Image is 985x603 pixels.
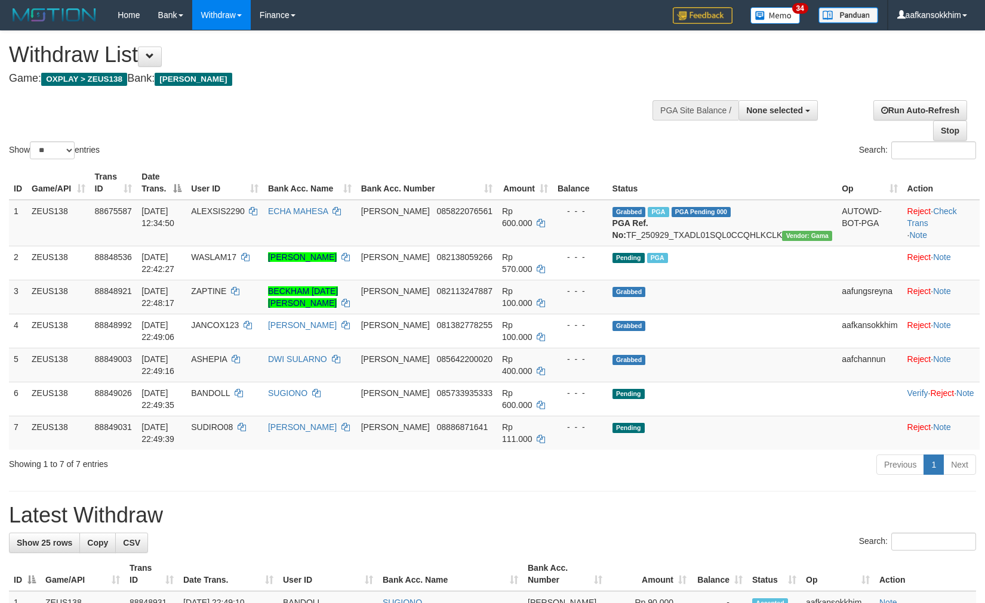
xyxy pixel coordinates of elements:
[891,533,976,551] input: Search:
[27,348,90,382] td: ZEUS138
[268,422,337,432] a: [PERSON_NAME]
[933,422,951,432] a: Note
[155,73,232,86] span: [PERSON_NAME]
[750,7,801,24] img: Button%20Memo.svg
[907,422,931,432] a: Reject
[27,280,90,314] td: ZEUS138
[437,422,488,432] span: Copy 08886871641 to clipboard
[837,314,902,348] td: aafkansokkhim
[903,314,980,348] td: ·
[647,253,668,263] span: Marked by aaftrukkakada
[141,388,174,410] span: [DATE] 22:49:35
[818,7,878,23] img: panduan.png
[191,388,230,398] span: BANDOLL
[747,557,801,591] th: Status: activate to sort column ascending
[9,416,27,450] td: 7
[652,100,738,120] div: PGA Site Balance /
[612,218,648,240] b: PGA Ref. No:
[903,200,980,246] td: · ·
[612,287,646,297] span: Grabbed
[924,454,944,475] a: 1
[907,206,957,228] a: Check Trans
[9,246,27,280] td: 2
[608,166,838,200] th: Status
[801,557,875,591] th: Op: activate to sort column ascending
[930,388,954,398] a: Reject
[9,453,402,470] div: Showing 1 to 7 of 7 entries
[612,423,645,433] span: Pending
[792,3,808,14] span: 34
[502,320,532,342] span: Rp 100.000
[903,280,980,314] td: ·
[186,166,263,200] th: User ID: activate to sort column ascending
[141,286,174,308] span: [DATE] 22:48:17
[9,533,80,553] a: Show 25 rows
[903,348,980,382] td: ·
[95,206,132,216] span: 88675587
[361,422,430,432] span: [PERSON_NAME]
[27,314,90,348] td: ZEUS138
[558,353,603,365] div: - - -
[933,320,951,330] a: Note
[907,206,931,216] a: Reject
[502,388,532,410] span: Rp 600.000
[27,416,90,450] td: ZEUS138
[612,207,646,217] span: Grabbed
[95,422,132,432] span: 88849031
[933,286,951,296] a: Note
[859,141,976,159] label: Search:
[27,382,90,416] td: ZEUS138
[123,538,140,548] span: CSV
[9,348,27,382] td: 5
[933,354,951,364] a: Note
[909,230,927,240] a: Note
[875,557,976,591] th: Action
[268,320,337,330] a: [PERSON_NAME]
[141,422,174,444] span: [DATE] 22:49:39
[933,252,951,262] a: Note
[9,200,27,246] td: 1
[907,286,931,296] a: Reject
[502,252,532,274] span: Rp 570.000
[612,355,646,365] span: Grabbed
[907,320,931,330] a: Reject
[191,320,239,330] span: JANCOX123
[361,286,430,296] span: [PERSON_NAME]
[361,252,430,262] span: [PERSON_NAME]
[125,557,178,591] th: Trans ID: activate to sort column ascending
[27,246,90,280] td: ZEUS138
[41,557,125,591] th: Game/API: activate to sort column ascending
[437,388,492,398] span: Copy 085733935333 to clipboard
[648,207,669,217] span: Marked by aafpengsreynich
[30,141,75,159] select: Showentries
[907,252,931,262] a: Reject
[956,388,974,398] a: Note
[361,320,430,330] span: [PERSON_NAME]
[178,557,278,591] th: Date Trans.: activate to sort column ascending
[17,538,72,548] span: Show 25 rows
[268,388,307,398] a: SUGIONO
[191,206,245,216] span: ALEXSIS2290
[95,320,132,330] span: 88848992
[673,7,732,24] img: Feedback.jpg
[437,206,492,216] span: Copy 085822076561 to clipboard
[191,286,226,296] span: ZAPTINE
[891,141,976,159] input: Search:
[837,348,902,382] td: aafchannun
[837,166,902,200] th: Op: activate to sort column ascending
[9,43,645,67] h1: Withdraw List
[9,382,27,416] td: 6
[502,206,532,228] span: Rp 600.000
[9,6,100,24] img: MOTION_logo.png
[137,166,186,200] th: Date Trans.: activate to sort column descending
[943,454,976,475] a: Next
[278,557,378,591] th: User ID: activate to sort column ascending
[437,320,492,330] span: Copy 081382778255 to clipboard
[612,253,645,263] span: Pending
[79,533,116,553] a: Copy
[558,251,603,263] div: - - -
[738,100,818,120] button: None selected
[523,557,607,591] th: Bank Acc. Number: activate to sort column ascending
[553,166,608,200] th: Balance
[9,314,27,348] td: 4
